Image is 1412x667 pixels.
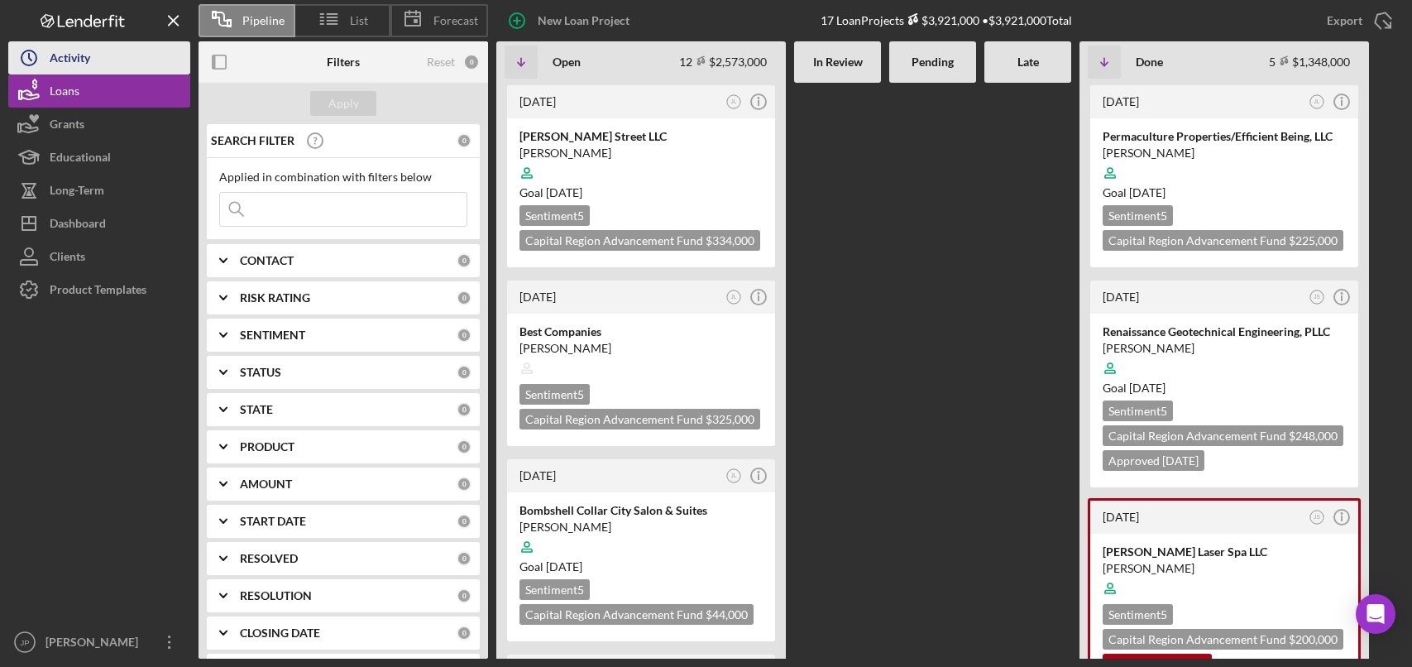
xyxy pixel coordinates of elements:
b: SENTIMENT [240,329,305,342]
div: Long-Term [50,174,104,211]
span: Goal [1103,185,1165,199]
b: RISK RATING [240,291,310,305]
b: CLOSING DATE [240,626,320,640]
button: Export [1310,4,1404,37]
div: 0 [457,477,471,492]
div: Product Templates [50,273,146,310]
div: Sentiment 5 [1103,205,1173,226]
div: Capital Region Advancement Fund [1103,230,1343,251]
time: 2025-03-21 14:57 [1103,94,1139,108]
span: Goal [1103,381,1165,395]
b: Done [1136,55,1163,69]
b: Late [1017,55,1039,69]
div: Bombshell Collar City Salon & Suites [519,502,763,519]
a: [DATE]JSRenaissance Geotechnical Engineering, PLLC[PERSON_NAME]Goal [DATE]Sentiment5Capital Regio... [1088,278,1361,490]
div: [PERSON_NAME] [519,145,763,161]
div: New Loan Project [538,4,629,37]
time: 2025-01-23 15:28 [1103,290,1139,304]
b: STATE [240,403,273,416]
button: Product Templates [8,273,190,306]
span: List [350,14,368,27]
b: SEARCH FILTER [211,134,294,147]
div: Sentiment 5 [1103,604,1173,625]
time: 2025-07-09 10:32 [519,290,556,304]
button: Educational [8,141,190,174]
div: [PERSON_NAME] [1103,340,1346,357]
button: Loans [8,74,190,108]
div: 0 [457,439,471,454]
div: Sentiment 5 [519,579,590,600]
text: JS [1314,514,1320,520]
text: JP [20,638,29,647]
div: 0 [457,626,471,641]
div: Capital Region Advancement Fund [519,409,760,429]
b: AMOUNT [240,477,292,491]
div: 17 Loan Projects • $3,921,000 Total [821,13,1072,27]
div: [PERSON_NAME] [1103,560,1346,577]
div: Capital Region Advancement Fund $248,000 [1103,425,1343,446]
div: Reset [427,55,455,69]
b: Open [553,55,581,69]
div: Applied in combination with filters below [219,170,467,184]
time: 2025-08-15 11:50 [519,94,556,108]
text: JL [731,98,737,104]
b: START DATE [240,515,306,528]
div: 0 [457,514,471,529]
button: JL [723,286,745,309]
button: Dashboard [8,207,190,240]
span: Pipeline [242,14,285,27]
div: [PERSON_NAME] [41,626,149,663]
b: Filters [327,55,360,69]
div: 5 $1,348,000 [1269,55,1350,69]
button: JS [1306,506,1328,529]
div: 0 [457,402,471,417]
div: 0 [457,253,471,268]
div: 0 [457,328,471,343]
div: [PERSON_NAME] [519,519,763,535]
span: $225,000 [1289,233,1338,247]
div: 0 [457,588,471,603]
button: JP[PERSON_NAME] [8,626,190,659]
button: Activity [8,41,190,74]
div: [PERSON_NAME] [519,340,763,357]
b: PRODUCT [240,440,294,453]
a: [DATE]JLBombshell Collar City Salon & Suites[PERSON_NAME]Goal [DATE]Sentiment5Capital Region Adva... [505,457,778,644]
div: 0 [457,133,471,148]
text: JS [1314,294,1320,300]
div: Capital Region Advancement Fund $200,000 [1103,629,1343,650]
div: 0 [457,551,471,566]
time: 10/15/2024 [1129,381,1165,395]
b: RESOLUTION [240,589,312,602]
button: Long-Term [8,174,190,207]
div: 12 $2,573,000 [679,55,767,69]
div: Export [1327,4,1362,37]
b: CONTACT [240,254,294,267]
time: 2024-08-20 13:53 [1103,510,1139,524]
div: Dashboard [50,207,106,244]
button: JS [1306,286,1328,309]
button: JL [723,91,745,113]
div: Sentiment 5 [519,205,590,226]
span: Goal [519,185,582,199]
a: [DATE]JL[PERSON_NAME] Street LLC[PERSON_NAME]Goal [DATE]Sentiment5Capital Region Advancement Fund... [505,83,778,270]
span: $44,000 [706,607,748,621]
text: JL [731,294,737,300]
div: Open Intercom Messenger [1356,594,1395,634]
span: Goal [519,559,582,573]
div: Best Companies [519,324,763,340]
div: Clients [50,240,85,277]
button: JL [723,465,745,487]
b: In Review [813,55,863,69]
button: Grants [8,108,190,141]
div: Approved [DATE] [1103,450,1204,471]
time: 07/01/2025 [1129,185,1165,199]
div: Activity [50,41,90,79]
b: STATUS [240,366,281,379]
button: JL [1306,91,1328,113]
div: 0 [457,365,471,380]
